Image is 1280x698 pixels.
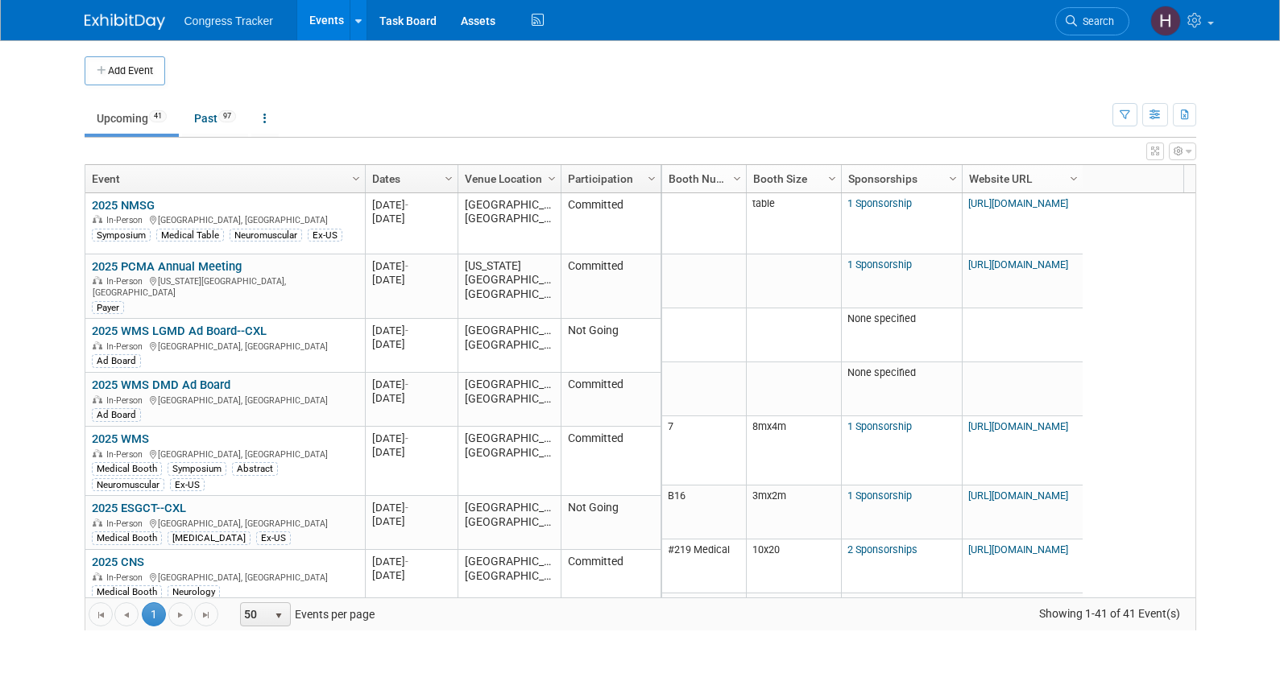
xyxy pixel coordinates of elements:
a: [URL][DOMAIN_NAME] [968,258,1068,271]
span: Go to the next page [174,609,187,622]
a: [URL][DOMAIN_NAME] [968,489,1068,502]
a: [URL][DOMAIN_NAME] [968,420,1068,432]
div: [GEOGRAPHIC_DATA], [GEOGRAPHIC_DATA] [92,393,358,407]
span: - [405,324,408,337]
div: [DATE] [372,259,450,273]
span: Go to the previous page [120,609,133,622]
td: B16 [662,485,746,539]
span: Column Settings [545,172,558,185]
span: In-Person [106,572,147,583]
div: Ad Board [92,354,141,367]
span: In-Person [106,518,147,529]
a: Column Settings [643,165,661,189]
div: Neuromuscular [92,478,164,491]
div: Payer [92,301,124,314]
a: [URL][DOMAIN_NAME] [968,543,1068,556]
span: - [405,556,408,568]
td: Committed [561,254,661,319]
img: In-Person Event [93,341,102,349]
span: 97 [218,110,236,122]
img: In-Person Event [93,276,102,284]
div: Medical Table [156,229,224,242]
a: Booth Size [753,165,831,192]
div: [DATE] [372,324,450,337]
span: None specified [847,312,916,324]
img: In-Person Event [93,449,102,457]
img: In-Person Event [93,215,102,223]
div: Medical Booth [92,585,162,598]
div: Symposium [92,229,151,242]
td: [GEOGRAPHIC_DATA], [GEOGRAPHIC_DATA] [458,193,561,254]
div: [MEDICAL_DATA] [168,531,251,544]
span: Go to the first page [94,609,107,622]
a: 2025 WMS DMD Ad Board [92,378,230,392]
div: [DATE] [372,555,450,568]
a: 2025 WMS [92,432,149,446]
a: Column Settings [823,165,841,189]
div: Ex-US [308,229,342,242]
div: [GEOGRAPHIC_DATA], [GEOGRAPHIC_DATA] [92,447,358,461]
a: 1 Sponsorship [847,489,912,502]
td: Committed [561,550,661,604]
td: Not Going [561,319,661,373]
a: Past97 [182,103,248,134]
div: Medical Booth [92,462,162,475]
a: 2025 ESGCT--CXL [92,501,186,515]
div: [DATE] [372,391,450,405]
td: #219 Medical [662,539,746,593]
td: [GEOGRAPHIC_DATA], [GEOGRAPHIC_DATA] [458,496,561,550]
td: Committed [561,427,661,496]
a: Go to the previous page [114,602,139,626]
a: Column Settings [728,165,746,189]
a: [URL][DOMAIN_NAME] [968,197,1068,209]
div: [US_STATE][GEOGRAPHIC_DATA], [GEOGRAPHIC_DATA] [92,274,358,298]
span: Congress Tracker [184,14,273,27]
span: - [405,502,408,514]
div: [GEOGRAPHIC_DATA], [GEOGRAPHIC_DATA] [92,516,358,530]
span: Column Settings [645,172,658,185]
a: Dates [372,165,447,192]
div: [DATE] [372,212,450,225]
td: [GEOGRAPHIC_DATA], [GEOGRAPHIC_DATA] [458,550,561,604]
span: Events per page [219,602,391,626]
span: Column Settings [731,172,744,185]
a: Column Settings [440,165,458,189]
td: Not Going [561,496,661,550]
a: 1 Sponsorship [847,420,912,432]
span: Column Settings [1067,172,1080,185]
div: [GEOGRAPHIC_DATA], [GEOGRAPHIC_DATA] [92,339,358,353]
span: Column Settings [826,172,839,185]
a: Booth Number [669,165,735,192]
a: Go to the first page [89,602,113,626]
td: 7 [662,416,746,485]
span: 50 [241,603,268,626]
a: 2025 CNS [92,555,144,569]
span: In-Person [106,449,147,460]
a: Website URL [969,165,1072,192]
a: Column Settings [347,165,365,189]
span: Column Settings [350,172,362,185]
span: In-Person [106,215,147,225]
a: Event [92,165,354,192]
span: Go to the last page [200,609,213,622]
div: Neuromuscular [230,229,302,242]
button: Add Event [85,56,165,85]
div: [DATE] [372,445,450,459]
a: Column Settings [944,165,962,189]
span: Showing 1-41 of 41 Event(s) [1024,602,1195,625]
span: - [405,199,408,211]
div: [DATE] [372,501,450,514]
a: 2 Sponsorships [847,543,918,556]
div: [DATE] [372,432,450,445]
span: - [405,260,408,272]
div: [DATE] [372,273,450,287]
a: Search [1055,7,1129,35]
div: Abstract [232,462,278,475]
td: [GEOGRAPHIC_DATA], [GEOGRAPHIC_DATA] [458,319,561,373]
div: [DATE] [372,378,450,391]
span: None specified [847,366,916,378]
div: [DATE] [372,514,450,528]
img: Heather Jones [1150,6,1181,36]
img: In-Person Event [93,395,102,403]
a: Upcoming41 [85,103,179,134]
